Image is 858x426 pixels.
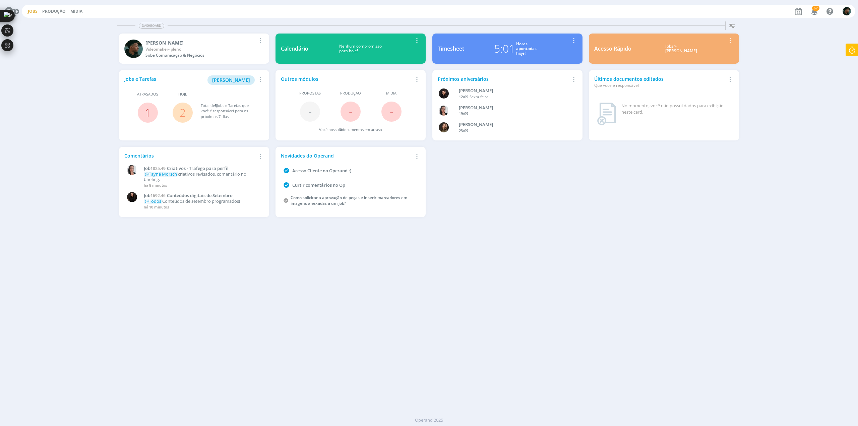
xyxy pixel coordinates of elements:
[516,42,537,56] div: Horas apontadas hoje!
[127,192,137,202] img: S
[470,94,488,99] span: Sexta-feira
[144,193,260,198] a: Job1692.46Conteúdos digitais de Setembro
[319,127,382,133] div: Você possui documentos em atraso
[124,75,256,85] div: Jobs e Tarefas
[145,52,256,58] div: Sobe Comunicação & Negócios
[390,104,393,119] span: -
[139,23,164,28] span: Dashboard
[439,122,449,132] img: J
[145,46,256,52] div: Videomaker- pleno
[843,7,851,15] img: K
[207,76,255,83] a: [PERSON_NAME]
[167,165,229,171] span: Criativos - Tráfego para perfil
[594,75,726,88] div: Últimos documentos editados
[459,105,566,111] div: Caroline Fagundes Pieczarka
[439,88,449,99] img: L
[597,103,616,125] img: dashboard_not_found.png
[119,34,269,64] a: K[PERSON_NAME]Videomaker- plenoSobe Comunicação & Negócios
[308,44,412,54] div: Nenhum compromisso para hoje!
[70,8,82,14] a: Mídia
[144,183,167,188] span: há 8 minutos
[292,168,351,174] a: Acesso Cliente no Operand :)
[40,9,68,14] button: Produção
[349,104,352,119] span: -
[28,8,38,14] a: Jobs
[807,5,821,17] button: 57
[215,103,217,108] span: 5
[144,204,169,209] span: há 10 minutos
[494,41,515,57] div: 5:01
[212,77,250,83] span: [PERSON_NAME]
[145,105,151,120] a: 1
[144,172,260,182] p: criativos revisados, comentário no briefing.
[145,171,177,177] span: @Tayná Morsch
[459,111,468,116] span: 19/09
[432,34,583,64] a: Timesheet5:01Horasapontadashoje!
[207,75,255,85] button: [PERSON_NAME]
[340,127,342,132] span: 0
[145,198,161,204] span: @Todos
[137,92,158,97] span: Atrasados
[150,166,166,171] span: 1825.49
[201,103,257,120] div: Total de Jobs e Tarefas que você é responsável para os próximos 7 dias
[459,128,468,133] span: 23/09
[68,9,84,14] button: Mídia
[439,106,449,116] img: C
[281,75,412,82] div: Outros módulos
[459,87,566,94] div: Luana da Silva de Andrade
[124,152,256,159] div: Comentários
[459,121,566,128] div: Julia Agostine Abich
[812,6,819,11] span: 57
[281,152,412,159] div: Novidades do Operand
[124,40,143,58] img: K
[636,44,726,54] div: Jobs > [PERSON_NAME]
[621,103,731,116] div: No momento, você não possui dados para exibição neste card.
[144,166,260,171] a: Job1825.49Criativos - Tráfego para perfil
[438,75,569,82] div: Próximos aniversários
[386,90,396,96] span: Mídia
[180,105,186,120] a: 2
[299,90,321,96] span: Propostas
[145,39,256,46] div: Kauan Franco
[178,92,187,97] span: Hoje
[42,8,66,14] a: Produção
[594,82,726,88] div: Que você é responsável
[340,90,361,96] span: Produção
[167,192,233,198] span: Conteúdos digitais de Setembro
[842,5,851,17] button: K
[438,45,464,53] div: Timesheet
[459,94,566,100] div: -
[459,94,468,99] span: 12/09
[144,199,260,204] p: Conteúdos de setembro programados!
[292,182,345,188] a: Curtir comentários no Op
[291,195,407,206] a: Como solicitar a aprovação de peças e inserir marcadores em imagens anexadas a um job?
[281,45,308,53] div: Calendário
[150,193,166,198] span: 1692.46
[308,104,312,119] span: -
[594,45,631,53] div: Acesso Rápido
[26,9,40,14] button: Jobs
[127,165,137,175] img: C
